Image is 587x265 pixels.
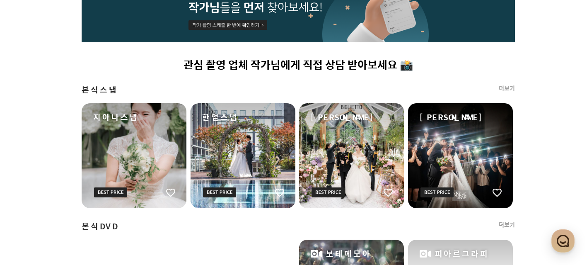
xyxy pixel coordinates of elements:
span: 지아나스냅 [93,112,139,123]
span: 보테메모아 [326,248,372,260]
span: 한얼스냅 [202,112,239,123]
a: [PERSON_NAME] [299,103,404,208]
a: 더보기 [499,84,515,92]
span: [PERSON_NAME] [311,112,373,123]
a: 홈 [2,194,55,214]
img: icon-bp-label2.9f32ef38.svg [420,187,454,197]
img: icon-bp-label2.9f32ef38.svg [312,187,345,197]
img: icon-bp-label2.9f32ef38.svg [94,187,127,197]
span: 대화 [76,207,86,213]
a: 지아나스냅 [82,103,186,208]
span: 피아르그라피 [435,248,489,260]
a: 설정 [107,194,159,214]
span: [PERSON_NAME] [420,112,482,123]
img: icon-bp-label2.9f32ef38.svg [203,187,236,197]
span: 본식DVD [82,221,118,232]
span: 홈 [26,206,31,213]
a: 대화 [55,194,107,214]
a: [PERSON_NAME] [408,103,513,208]
span: 본식스냅 [82,84,118,96]
a: 더보기 [499,221,515,229]
h1: 관심 촬영 업체 작가님에게 직접 상담 받아보세요 📸 [82,59,515,72]
a: 한얼스냅 [191,103,295,208]
span: 설정 [128,206,138,213]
